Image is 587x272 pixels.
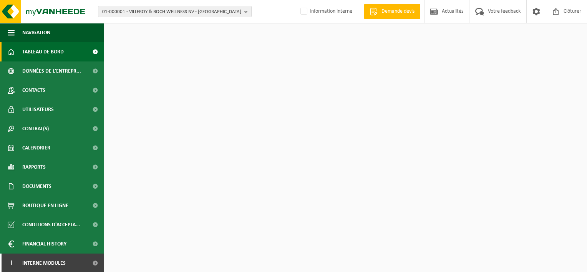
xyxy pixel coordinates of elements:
[299,6,352,17] label: Information interne
[364,4,420,19] a: Demande devis
[98,6,252,17] button: 01-000001 - VILLEROY & BOCH WELLNESS NV - [GEOGRAPHIC_DATA]
[380,8,416,15] span: Demande devis
[22,177,51,196] span: Documents
[22,61,81,81] span: Données de l'entrepr...
[22,119,49,138] span: Contrat(s)
[22,196,68,215] span: Boutique en ligne
[22,42,64,61] span: Tableau de bord
[22,215,80,234] span: Conditions d'accepta...
[22,158,46,177] span: Rapports
[22,100,54,119] span: Utilisateurs
[22,234,66,254] span: Financial History
[22,138,50,158] span: Calendrier
[102,6,241,18] span: 01-000001 - VILLEROY & BOCH WELLNESS NV - [GEOGRAPHIC_DATA]
[22,23,50,42] span: Navigation
[22,81,45,100] span: Contacts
